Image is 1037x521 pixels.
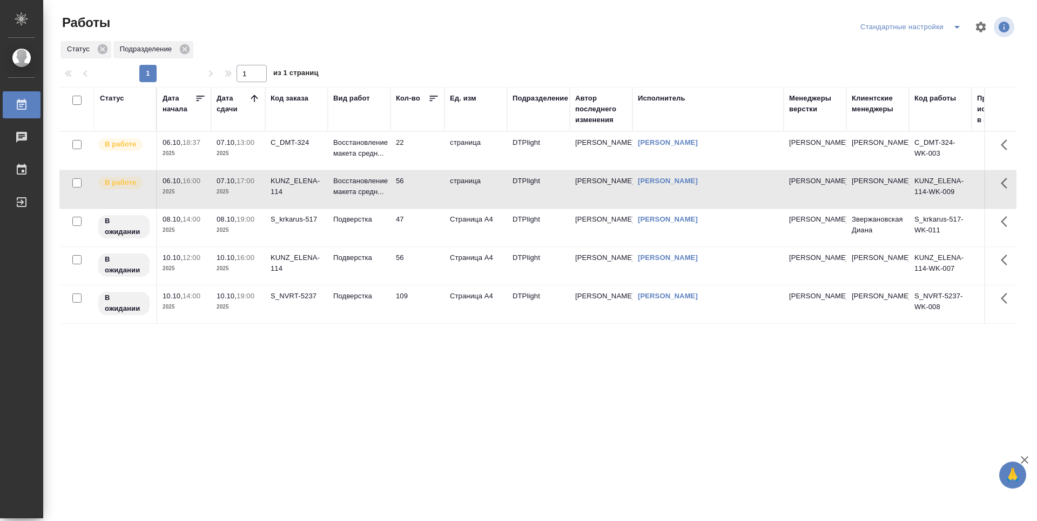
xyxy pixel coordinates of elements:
div: S_NVRT-5237 [271,291,322,302]
td: 56 [390,247,445,285]
div: Прогресс исполнителя в SC [977,93,1026,125]
p: 16:00 [237,253,254,262]
a: [PERSON_NAME] [638,215,698,223]
p: 17:00 [237,177,254,185]
p: [PERSON_NAME] [789,176,841,186]
p: 2025 [217,225,260,236]
td: страница [445,170,507,208]
p: 2025 [163,302,206,312]
td: KUNZ_ELENA-114-WK-007 [909,247,972,285]
p: [PERSON_NAME] [789,214,841,225]
a: [PERSON_NAME] [638,253,698,262]
p: Восстановление макета средн... [333,176,385,197]
td: [PERSON_NAME] [846,285,909,323]
button: Здесь прячутся важные кнопки [994,247,1020,273]
td: 109 [390,285,445,323]
div: KUNZ_ELENA-114 [271,252,322,274]
td: DTPlight [507,285,570,323]
p: 2025 [217,148,260,159]
p: Подразделение [120,44,176,55]
p: В ожидании [105,292,143,314]
td: [PERSON_NAME] [570,170,632,208]
td: Страница А4 [445,209,507,246]
button: Здесь прячутся важные кнопки [994,170,1020,196]
a: [PERSON_NAME] [638,177,698,185]
div: Статус [60,41,111,58]
p: 06.10, [163,138,183,146]
td: DTPlight [507,247,570,285]
td: 56 [390,170,445,208]
td: 47 [390,209,445,246]
td: Звержановская Диана [846,209,909,246]
p: [PERSON_NAME] [789,252,841,263]
div: Кол-во [396,93,420,104]
div: Код заказа [271,93,308,104]
td: DTPlight [507,209,570,246]
button: 🙏 [999,462,1026,489]
td: S_NVRT-5237-WK-008 [909,285,972,323]
div: Клиентские менеджеры [852,93,904,115]
p: 07.10, [217,138,237,146]
p: 14:00 [183,292,200,300]
div: Дата сдачи [217,93,249,115]
p: [PERSON_NAME] [789,137,841,148]
td: [PERSON_NAME] [570,247,632,285]
p: Подверстка [333,291,385,302]
p: 10.10, [163,253,183,262]
div: C_DMT-324 [271,137,322,148]
p: 16:00 [183,177,200,185]
p: 13:00 [237,138,254,146]
p: 2025 [163,263,206,274]
p: 18:37 [183,138,200,146]
td: страница [445,132,507,170]
div: Исполнитель назначен, приступать к работе пока рано [97,214,151,239]
p: 2025 [163,148,206,159]
div: split button [858,18,968,36]
td: Страница А4 [445,285,507,323]
p: [PERSON_NAME] [789,291,841,302]
td: S_krkarus-517-WK-011 [909,209,972,246]
p: 10.10, [217,292,237,300]
p: 2025 [217,302,260,312]
td: DTPlight [507,170,570,208]
p: 06.10, [163,177,183,185]
td: DTPlight [507,132,570,170]
div: Подразделение [513,93,568,104]
p: В работе [105,139,136,150]
td: Страница А4 [445,247,507,285]
div: S_krkarus-517 [271,214,322,225]
p: 2025 [217,186,260,197]
p: 08.10, [217,215,237,223]
p: 19:00 [237,215,254,223]
p: 14:00 [183,215,200,223]
p: 08.10, [163,215,183,223]
div: KUNZ_ELENA-114 [271,176,322,197]
p: В ожидании [105,216,143,237]
td: KUNZ_ELENA-114-WK-009 [909,170,972,208]
td: [PERSON_NAME] [570,132,632,170]
td: [PERSON_NAME] [846,247,909,285]
div: Статус [100,93,124,104]
p: 07.10, [217,177,237,185]
td: [PERSON_NAME] [570,285,632,323]
td: [PERSON_NAME] [846,132,909,170]
p: Восстановление макета средн... [333,137,385,159]
button: Здесь прячутся важные кнопки [994,132,1020,158]
div: Исполнитель выполняет работу [97,176,151,190]
a: [PERSON_NAME] [638,138,698,146]
div: Подразделение [113,41,193,58]
span: из 1 страниц [273,66,319,82]
span: Работы [59,14,110,31]
div: Менеджеры верстки [789,93,841,115]
div: Исполнитель [638,93,685,104]
p: 10.10, [217,253,237,262]
p: 12:00 [183,253,200,262]
div: Исполнитель выполняет работу [97,137,151,152]
div: Автор последнего изменения [575,93,627,125]
td: [PERSON_NAME] [570,209,632,246]
p: 2025 [163,225,206,236]
div: Исполнитель назначен, приступать к работе пока рано [97,252,151,278]
p: 10.10, [163,292,183,300]
p: 2025 [217,263,260,274]
p: Статус [67,44,93,55]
